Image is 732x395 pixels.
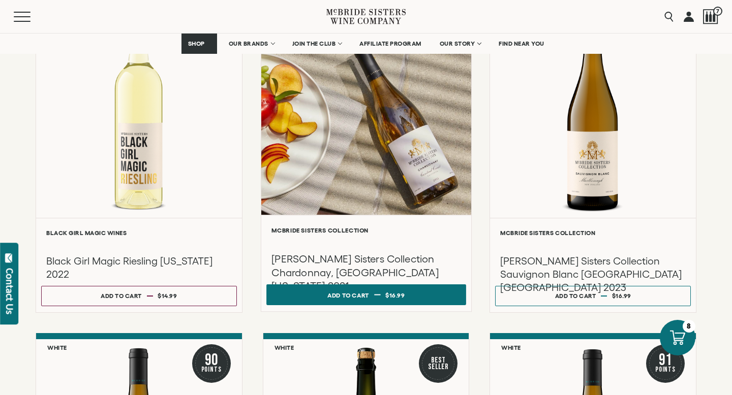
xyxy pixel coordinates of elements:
span: OUR STORY [440,40,475,47]
span: 7 [713,7,722,16]
button: Add to cart $16.99 [266,284,466,305]
a: FIND NEAR YOU [492,34,551,54]
span: SHOP [188,40,205,47]
h6: McBride Sisters Collection [271,227,461,234]
span: FIND NEAR YOU [499,40,544,47]
a: JOIN THE CLUB [286,34,348,54]
span: AFFILIATE PROGRAM [359,40,421,47]
h6: White [501,344,521,351]
button: Add to cart $16.99 [495,286,691,306]
button: Add to cart $14.99 [41,286,237,306]
h3: [PERSON_NAME] Sisters Collection Sauvignon Blanc [GEOGRAPHIC_DATA] [GEOGRAPHIC_DATA] 2023 [500,254,686,294]
span: $14.99 [158,292,177,299]
a: AFFILIATE PROGRAM [353,34,428,54]
span: OUR BRANDS [229,40,268,47]
a: OUR STORY [433,34,487,54]
h3: [PERSON_NAME] Sisters Collection Chardonnay, [GEOGRAPHIC_DATA][US_STATE] 2021 [271,252,461,293]
h6: White [274,344,294,351]
a: SHOP [181,34,217,54]
a: OUR BRANDS [222,34,281,54]
h6: McBride Sisters Collection [500,229,686,236]
h3: Black Girl Magic Riesling [US_STATE] 2022 [46,254,232,281]
h6: White [47,344,67,351]
span: $16.99 [612,292,631,299]
button: Mobile Menu Trigger [14,12,50,22]
div: Add to cart [555,288,596,303]
div: 8 [683,320,695,333]
span: $16.99 [385,291,405,298]
span: JOIN THE CLUB [292,40,336,47]
div: Contact Us [5,268,15,314]
div: Add to cart [327,287,369,303]
h6: Black Girl Magic Wines [46,229,232,236]
div: Add to cart [101,288,142,303]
